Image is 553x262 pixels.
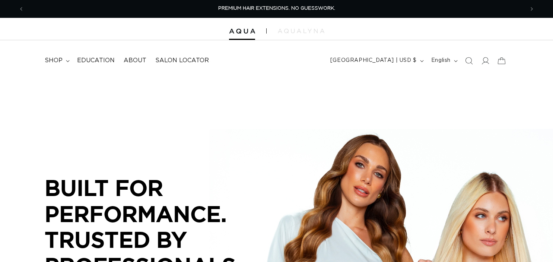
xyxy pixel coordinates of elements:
span: Salon Locator [155,57,209,64]
a: Salon Locator [151,52,213,69]
span: English [431,57,451,64]
span: [GEOGRAPHIC_DATA] | USD $ [330,57,417,64]
span: About [124,57,146,64]
a: About [119,52,151,69]
button: Next announcement [524,2,540,16]
span: PREMIUM HAIR EXTENSIONS. NO GUESSWORK. [218,6,335,11]
button: English [427,54,461,68]
img: aqualyna.com [278,29,324,33]
span: Education [77,57,115,64]
summary: shop [40,52,73,69]
a: Education [73,52,119,69]
button: [GEOGRAPHIC_DATA] | USD $ [326,54,427,68]
img: Aqua Hair Extensions [229,29,255,34]
span: shop [45,57,63,64]
summary: Search [461,53,477,69]
button: Previous announcement [13,2,29,16]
